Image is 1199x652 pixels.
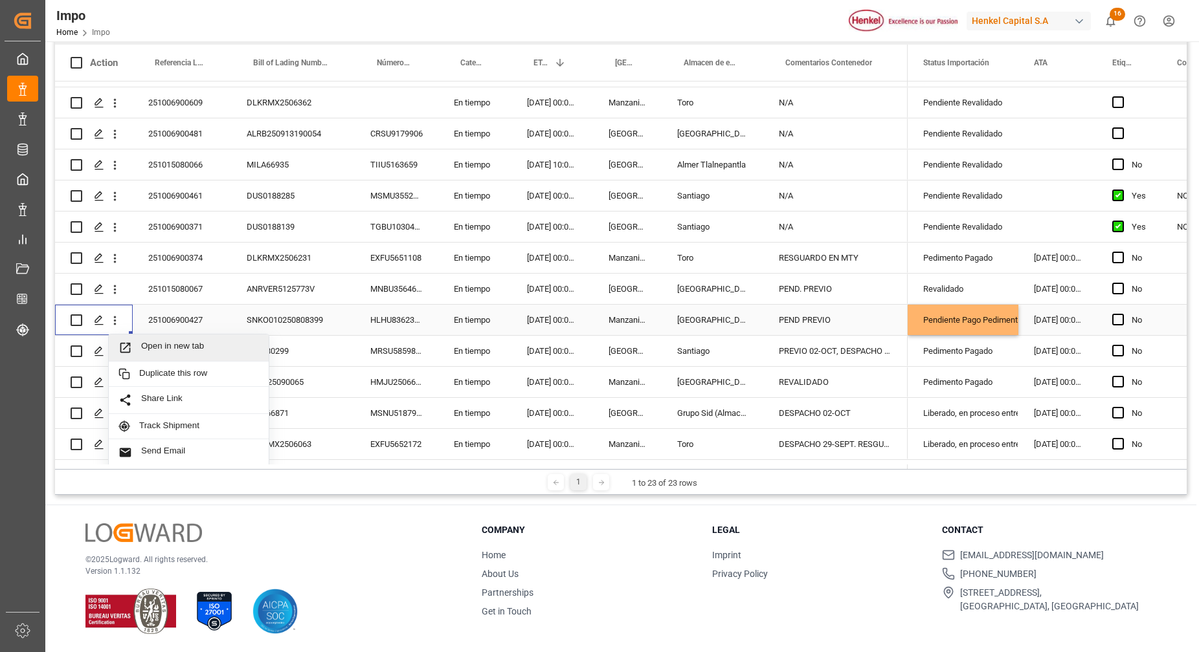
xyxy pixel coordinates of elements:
[482,569,519,579] a: About Us
[712,550,741,560] a: Imprint
[133,305,231,335] div: 251006900427
[511,243,593,273] div: [DATE] 00:00:00
[923,336,1003,366] div: Pedimento Pagado
[1018,274,1097,304] div: [DATE] 00:00:00
[438,180,511,211] div: En tiempo
[763,149,908,180] div: N/A
[231,429,355,459] div: DLKRMX2506063
[712,569,768,579] a: Privacy Policy
[1132,181,1146,211] div: Yes
[90,57,118,69] div: Action
[133,243,231,273] div: 251006900374
[56,6,110,25] div: Impo
[923,119,1003,149] div: Pendiente Revalidado
[438,118,511,149] div: En tiempo
[923,274,1003,304] div: Revalidado
[593,274,662,304] div: [GEOGRAPHIC_DATA]
[923,398,1003,428] div: Liberado, en proceso entrega
[763,367,908,397] div: REVALIDADO
[511,336,593,366] div: [DATE] 00:00:00
[133,212,231,242] div: 251006900371
[192,589,237,634] img: ISO 27001 Certification
[662,336,763,366] div: Santiago
[511,429,593,459] div: [DATE] 00:00:00
[1018,336,1097,366] div: [DATE] 00:00:00
[763,305,908,335] div: PEND PREVIO
[55,398,908,429] div: Press SPACE to select this row.
[85,554,449,565] p: © 2025 Logward. All rights reserved.
[1132,150,1146,180] div: No
[763,274,908,304] div: PEND. PREVIO
[923,243,1003,273] div: Pedimento Pagado
[1132,243,1146,273] div: No
[511,149,593,180] div: [DATE] 10:00:00
[662,367,763,397] div: [GEOGRAPHIC_DATA]
[662,274,763,304] div: [GEOGRAPHIC_DATA]
[923,58,989,67] span: Status Importación
[511,398,593,428] div: [DATE] 00:00:00
[1132,429,1146,459] div: No
[662,118,763,149] div: [GEOGRAPHIC_DATA]
[438,398,511,428] div: En tiempo
[55,274,908,305] div: Press SPACE to select this row.
[55,87,908,118] div: Press SPACE to select this row.
[593,118,662,149] div: [GEOGRAPHIC_DATA]
[662,305,763,335] div: [GEOGRAPHIC_DATA]
[1112,58,1134,67] span: Etiquetado?
[763,118,908,149] div: N/A
[1034,58,1048,67] span: ATA
[763,212,908,242] div: N/A
[1018,429,1097,459] div: [DATE] 00:00:00
[231,274,355,304] div: ANRVER5125773V
[482,550,506,560] a: Home
[355,118,438,149] div: CRSU9179906
[482,587,533,598] a: Partnerships
[355,180,438,211] div: MSMU3552118
[1132,305,1146,335] div: No
[712,523,926,537] h3: Legal
[133,149,231,180] div: 251015080066
[511,180,593,211] div: [DATE] 00:00:00
[923,88,1003,118] div: Pendiente Revalidado
[438,274,511,304] div: En tiempo
[763,87,908,118] div: N/A
[1018,243,1097,273] div: [DATE] 00:00:00
[1125,6,1154,36] button: Help Center
[662,149,763,180] div: Almer Tlalnepantla
[923,429,1003,459] div: Liberado, en proceso entrega
[85,565,449,577] p: Version 1.1.132
[763,398,908,428] div: DESPACHO 02-OCT
[511,87,593,118] div: [DATE] 00:00:00
[684,58,736,67] span: Almacen de entrega
[231,118,355,149] div: ALRB250913190054
[231,149,355,180] div: MILA66935
[923,150,1003,180] div: Pendiente Revalidado
[377,58,411,67] span: Número de Contenedor
[960,586,1139,613] span: [STREET_ADDRESS], [GEOGRAPHIC_DATA], [GEOGRAPHIC_DATA]
[355,367,438,397] div: HMJU2506631
[438,243,511,273] div: En tiempo
[923,305,1003,335] div: Pendiente Pago Pedimento
[231,243,355,273] div: DLKRMX2506231
[438,212,511,242] div: En tiempo
[55,336,908,367] div: Press SPACE to select this row.
[56,28,78,37] a: Home
[55,305,908,336] div: Press SPACE to select this row.
[253,58,328,67] span: Bill of Lading Number
[763,429,908,459] div: DESPACHO 29-SEPT. RESGUARDO MTY
[482,606,532,616] a: Get in Touch
[155,58,204,67] span: Referencia Leschaco
[662,429,763,459] div: Toro
[438,336,511,366] div: En tiempo
[438,149,511,180] div: En tiempo
[355,274,438,304] div: MNBU3564667
[662,180,763,211] div: Santiago
[923,212,1003,242] div: Pendiente Revalidado
[1132,336,1146,366] div: No
[593,87,662,118] div: Manzanillo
